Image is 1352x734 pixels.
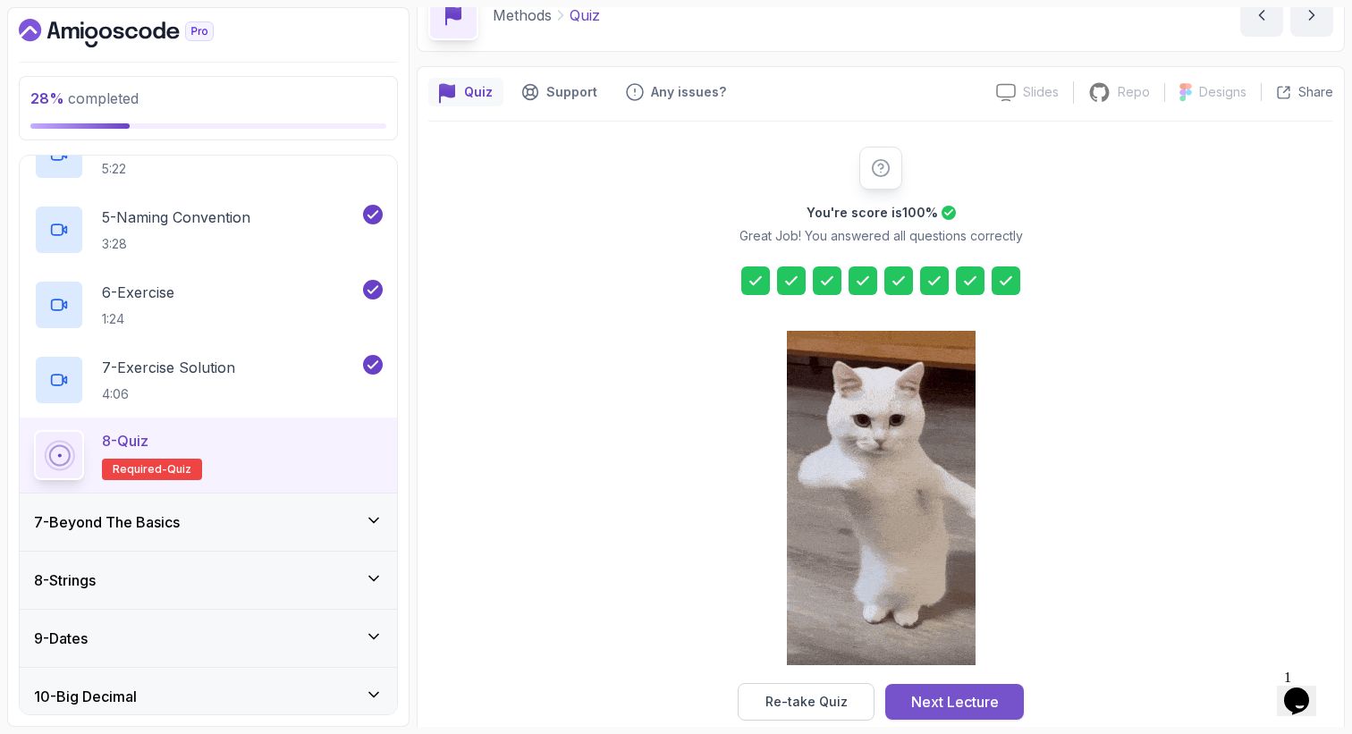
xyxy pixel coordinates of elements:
button: 7-Exercise Solution4:06 [34,355,383,405]
button: 9-Dates [20,610,397,667]
p: Slides [1023,83,1059,101]
span: quiz [167,462,191,477]
p: Designs [1199,83,1246,101]
button: Re-take Quiz [738,683,875,721]
p: Quiz [570,4,600,26]
p: 6 - Exercise [102,282,174,303]
div: Next Lecture [911,691,999,713]
span: 28 % [30,89,64,107]
a: Dashboard [19,19,255,47]
h2: You're score is 100 % [807,204,938,222]
button: 8-QuizRequired-quiz [34,430,383,480]
p: 8 - Quiz [102,430,148,451]
p: Methods [493,4,552,26]
button: Share [1261,83,1333,101]
button: Next Lecture [885,684,1024,720]
p: Repo [1118,83,1150,101]
p: Great Job! You answered all questions correctly [739,227,1023,245]
p: Support [546,83,597,101]
div: Re-take Quiz [765,693,848,711]
iframe: chat widget [1277,662,1334,716]
h3: 9 - Dates [34,628,88,649]
button: 7-Beyond The Basics [20,494,397,551]
p: 4:06 [102,385,235,403]
p: 5:22 [102,160,209,178]
h3: 7 - Beyond The Basics [34,511,180,533]
p: Share [1298,83,1333,101]
h3: 8 - Strings [34,569,96,591]
h3: 10 - Big Decimal [34,686,137,707]
span: Required- [113,462,167,477]
p: 5 - Naming Convention [102,207,250,228]
p: Any issues? [651,83,726,101]
span: completed [30,89,139,107]
p: 7 - Exercise Solution [102,357,235,378]
p: Quiz [464,83,493,101]
button: 10-Big Decimal [20,668,397,725]
button: Support button [511,78,608,106]
img: cool-cat [787,331,976,665]
p: 1:24 [102,310,174,328]
button: Feedback button [615,78,737,106]
button: 8-Strings [20,552,397,609]
button: 6-Exercise1:24 [34,280,383,330]
button: quiz button [428,78,503,106]
button: 5-Naming Convention3:28 [34,205,383,255]
p: 3:28 [102,235,250,253]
